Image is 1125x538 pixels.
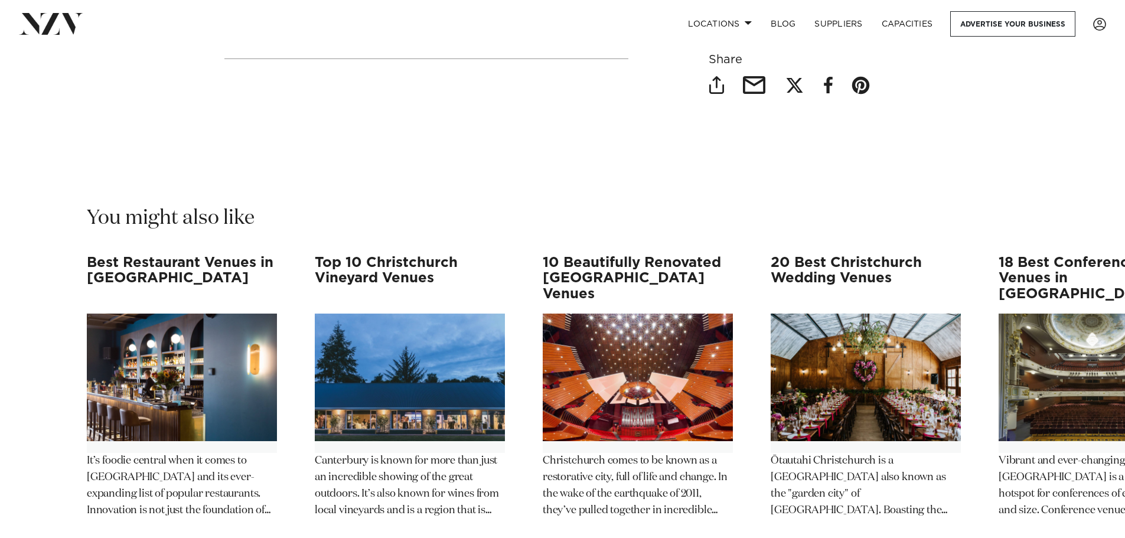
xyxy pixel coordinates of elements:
a: Advertise your business [950,11,1075,37]
a: 10 Beautifully Renovated [GEOGRAPHIC_DATA] Venues 10 Beautifully Renovated Christchurch Venues Ch... [543,255,733,519]
p: Ōtautahi Christchurch is a [GEOGRAPHIC_DATA] also known as the "garden city" of [GEOGRAPHIC_DATA]... [771,453,961,519]
a: Locations [679,11,761,37]
h6: Share [709,54,901,66]
h3: 20 Best Christchurch Wedding Venues [771,255,961,302]
img: Best Restaurant Venues in Christchurch [87,314,277,441]
h3: 10 Beautifully Renovated [GEOGRAPHIC_DATA] Venues [543,255,733,302]
a: Capacities [872,11,943,37]
img: 20 Best Christchurch Wedding Venues [771,314,961,441]
a: Best Restaurant Venues in [GEOGRAPHIC_DATA] Best Restaurant Venues in Christchurch It’s foodie ce... [87,255,277,519]
swiper-slide: 1 / 12 [87,255,277,533]
p: It’s foodie central when it comes to [GEOGRAPHIC_DATA] and its ever-expanding list of popular res... [87,453,277,519]
h2: You might also like [87,205,255,231]
img: nzv-logo.png [19,13,83,34]
swiper-slide: 3 / 12 [543,255,733,533]
a: 20 Best Christchurch Wedding Venues 20 Best Christchurch Wedding Venues Ōtautahi Christchurch is ... [771,255,961,519]
swiper-slide: 4 / 12 [771,255,961,533]
h3: Best Restaurant Venues in [GEOGRAPHIC_DATA] [87,255,277,302]
p: Christchurch comes to be known as a restorative city, full of life and change. In the wake of the... [543,453,733,519]
p: Canterbury is known for more than just an incredible showing of the great outdoors. It’s also kno... [315,453,505,519]
img: Top 10 Christchurch Vineyard Venues [315,314,505,441]
img: 10 Beautifully Renovated Christchurch Venues [543,314,733,441]
swiper-slide: 2 / 12 [315,255,505,533]
a: BLOG [761,11,805,37]
h3: Top 10 Christchurch Vineyard Venues [315,255,505,302]
a: Top 10 Christchurch Vineyard Venues Top 10 Christchurch Vineyard Venues Canterbury is known for m... [315,255,505,519]
a: SUPPLIERS [805,11,872,37]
